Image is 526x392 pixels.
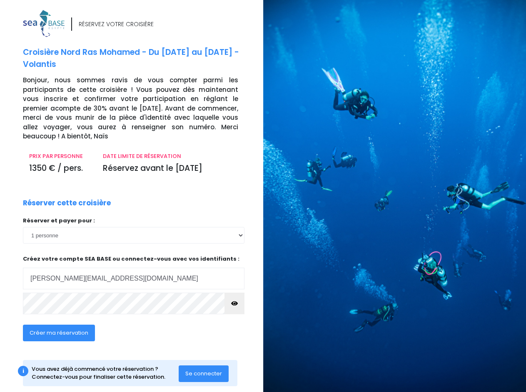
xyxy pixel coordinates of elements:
[30,329,88,337] span: Créer ma réservation
[179,365,229,382] button: Se connecter
[23,76,257,141] p: Bonjour, nous sommes ravis de vous compter parmi les participants de cette croisière ! Vous pouve...
[23,47,257,70] p: Croisière Nord Ras Mohamed - Du [DATE] au [DATE] - Volantis
[32,365,179,381] div: Vous avez déjà commencé votre réservation ? Connectez-vous pour finaliser cette réservation.
[29,152,90,160] p: PRIX PAR PERSONNE
[29,163,90,175] p: 1350 € / pers.
[103,163,238,175] p: Réservez avant le [DATE]
[179,370,229,377] a: Se connecter
[79,20,154,29] div: RÉSERVEZ VOTRE CROISIÈRE
[23,10,65,37] img: logo_color1.png
[18,366,28,376] div: i
[185,370,222,377] span: Se connecter
[23,198,111,209] p: Réserver cette croisière
[23,268,244,289] input: Adresse email
[103,152,238,160] p: DATE LIMITE DE RÉSERVATION
[23,325,95,341] button: Créer ma réservation
[23,255,244,289] p: Créez votre compte SEA BASE ou connectez-vous avec vos identifiants :
[23,217,244,225] p: Réserver et payer pour :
